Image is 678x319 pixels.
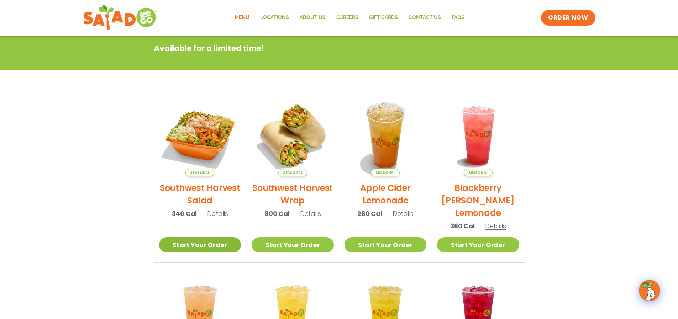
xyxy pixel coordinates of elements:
[437,94,519,176] img: Product photo for Blackberry Bramble Lemonade
[154,43,467,54] p: Available for a limited time!
[450,221,475,231] span: 360 Cal
[294,10,331,26] a: About Us
[278,169,307,176] span: Seasonal
[357,209,382,218] span: 280 Cal
[252,237,334,252] a: Start Your Order
[446,10,470,26] a: FAQs
[437,182,519,219] h2: Blackberry [PERSON_NAME] Lemonade
[229,10,470,26] nav: Menu
[541,10,595,26] a: ORDER NOW
[393,209,414,218] span: Details
[345,182,427,207] h2: Apple Cider Lemonade
[229,10,255,26] a: Menu
[159,237,241,252] a: Start Your Order
[464,169,493,176] span: Seasonal
[548,14,588,22] span: ORDER NOW
[345,94,427,176] img: Product photo for Apple Cider Lemonade
[252,94,334,176] img: Product photo for Southwest Harvest Wrap
[485,222,506,230] span: Details
[83,4,158,32] img: new-SAG-logo-768×292
[331,10,364,26] a: Careers
[255,10,294,26] a: Locations
[185,169,214,176] span: Seasonal
[345,237,427,252] a: Start Your Order
[403,10,446,26] a: Contact Us
[207,209,228,218] span: Details
[159,94,241,176] img: Product photo for Southwest Harvest Salad
[159,182,241,207] h2: Southwest Harvest Salad
[300,209,321,218] span: Details
[640,281,659,301] img: wpChatIcon
[371,169,400,176] span: Seasonal
[264,209,290,218] span: 800 Cal
[437,237,519,252] a: Start Your Order
[172,209,197,218] span: 340 Cal
[252,182,334,207] h2: Southwest Harvest Wrap
[364,10,403,26] a: GIFT CARDS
